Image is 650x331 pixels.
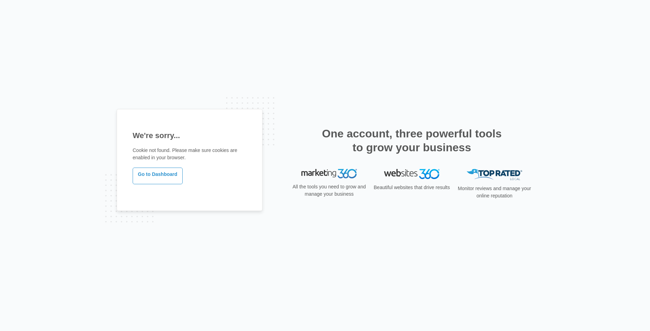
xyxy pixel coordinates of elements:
[373,184,451,191] p: Beautiful websites that drive results
[467,169,522,180] img: Top Rated Local
[290,183,368,198] p: All the tools you need to grow and manage your business
[456,185,533,200] p: Monitor reviews and manage your online reputation
[133,168,183,184] a: Go to Dashboard
[133,147,247,161] p: Cookie not found. Please make sure cookies are enabled in your browser.
[301,169,357,179] img: Marketing 360
[384,169,440,179] img: Websites 360
[320,127,504,154] h2: One account, three powerful tools to grow your business
[133,130,247,141] h1: We're sorry...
